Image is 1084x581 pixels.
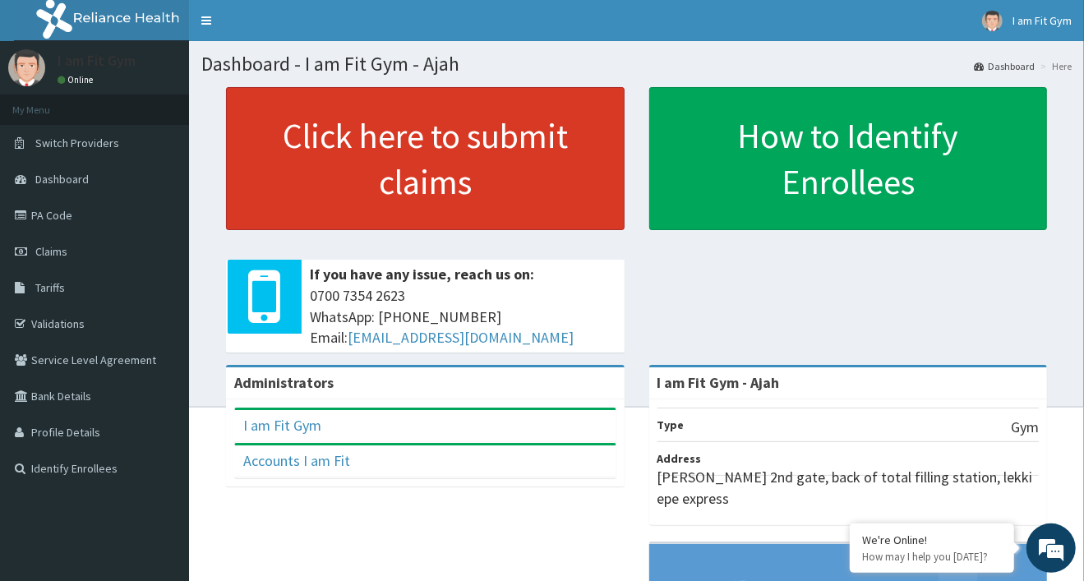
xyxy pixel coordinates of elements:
img: User Image [982,11,1003,31]
strong: I am Fit Gym - Ajah [657,373,780,392]
p: I am Fit Gym [58,53,136,68]
span: Dashboard [35,172,89,187]
span: Tariffs [35,280,65,295]
a: How to Identify Enrollees [649,87,1048,230]
b: Administrators [234,373,334,392]
a: Dashboard [974,59,1035,73]
a: Accounts I am Fit [243,451,350,470]
div: We're Online! [862,533,1002,547]
img: User Image [8,49,45,86]
span: Switch Providers [35,136,119,150]
p: How may I help you today? [862,550,1002,564]
span: Claims [35,244,67,259]
a: Online [58,74,97,85]
a: Click here to submit claims [226,87,625,230]
span: 0700 7354 2623 WhatsApp: [PHONE_NUMBER] Email: [310,285,616,348]
b: Address [657,451,702,466]
b: Type [657,417,685,432]
b: If you have any issue, reach us on: [310,265,534,284]
li: Here [1036,59,1072,73]
p: Gym [1011,417,1039,438]
a: I am Fit Gym [243,416,321,435]
p: [PERSON_NAME] 2nd gate, back of total filling station, lekki epe express [657,467,1040,509]
a: [EMAIL_ADDRESS][DOMAIN_NAME] [348,328,574,347]
h1: Dashboard - I am Fit Gym - Ajah [201,53,1072,75]
span: I am Fit Gym [1013,13,1072,28]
